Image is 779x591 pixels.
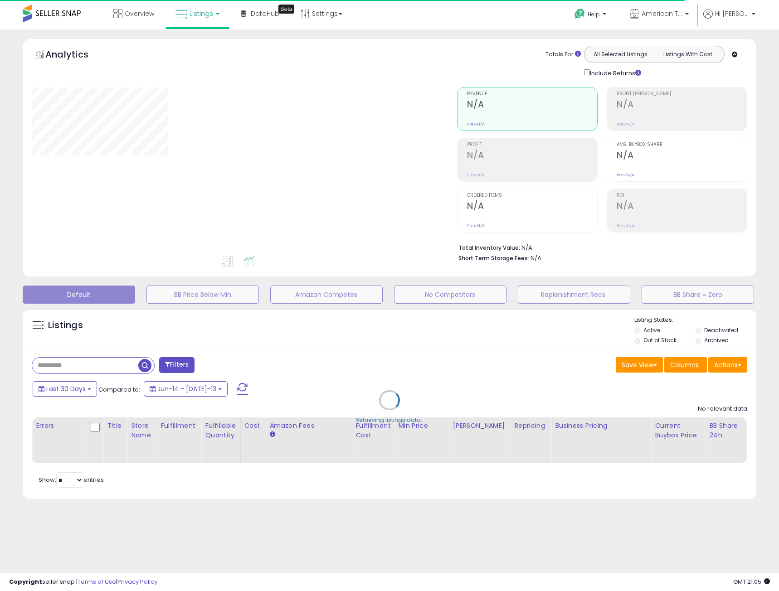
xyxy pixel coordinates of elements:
[270,286,383,304] button: Amazon Competes
[458,244,520,252] b: Total Inventory Value:
[458,254,529,262] b: Short Term Storage Fees:
[617,172,634,178] small: Prev: N/A
[567,1,615,29] a: Help
[394,286,506,304] button: No Competitors
[545,50,581,59] div: Totals For
[654,48,721,60] button: Listings With Cost
[617,150,747,162] h2: N/A
[531,254,541,262] span: N/A
[251,9,279,18] span: DataHub
[577,68,652,78] div: Include Returns
[617,142,747,147] span: Avg. Buybox Share
[617,223,634,228] small: Prev: N/A
[146,286,259,304] button: BB Price Below Min
[518,286,630,304] button: Replenishment Recs.
[617,99,747,111] h2: N/A
[703,9,755,29] a: Hi [PERSON_NAME]
[617,121,634,127] small: Prev: N/A
[355,416,424,424] div: Retrieving listings data..
[467,92,597,97] span: Revenue
[587,48,654,60] button: All Selected Listings
[467,142,597,147] span: Profit
[278,5,294,14] div: Tooltip anchor
[467,223,485,228] small: Prev: N/A
[467,121,485,127] small: Prev: N/A
[617,201,747,213] h2: N/A
[642,286,754,304] button: BB Share = Zero
[125,9,154,18] span: Overview
[467,193,597,198] span: Ordered Items
[467,201,597,213] h2: N/A
[642,9,682,18] span: American Telecom Headquarters
[458,242,740,252] li: N/A
[574,8,585,19] i: Get Help
[715,9,749,18] span: Hi [PERSON_NAME]
[467,99,597,111] h2: N/A
[617,92,747,97] span: Profit [PERSON_NAME]
[617,193,747,198] span: ROI
[23,286,135,304] button: Default
[588,10,600,18] span: Help
[45,48,106,63] h5: Analytics
[190,9,213,18] span: Listings
[467,150,597,162] h2: N/A
[467,172,485,178] small: Prev: N/A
